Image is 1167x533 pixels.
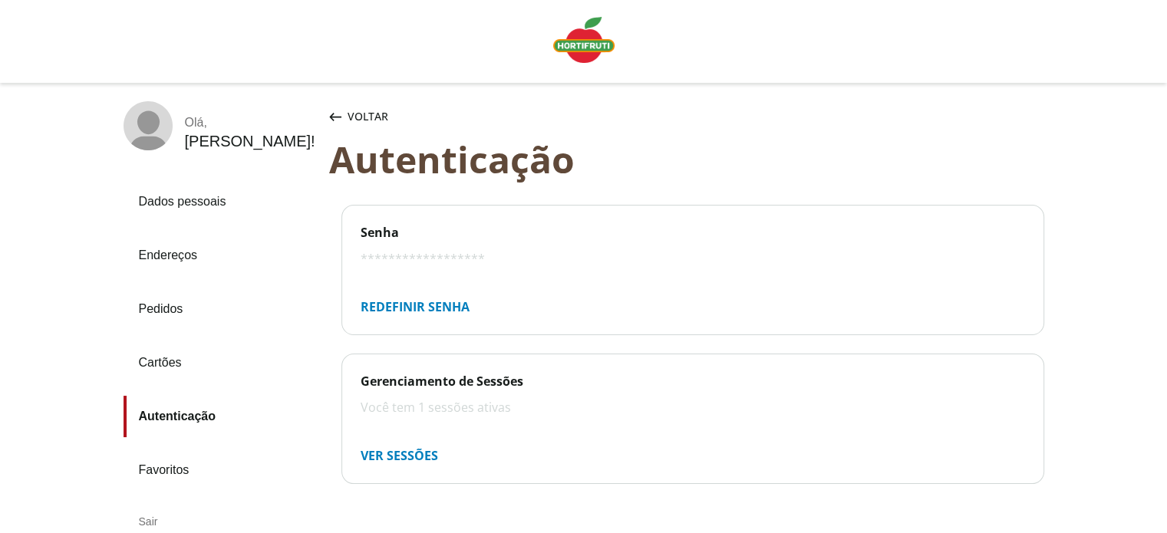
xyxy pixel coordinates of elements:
div: Autenticação [329,138,1044,180]
a: Cartões [124,342,317,383]
img: Logo [553,17,615,63]
button: Redefinir senha [348,291,482,322]
a: Dados pessoais [124,181,317,222]
a: Pedidos [124,288,317,330]
div: Gerenciamento de Sessões [361,373,1025,390]
button: Dados pessoais [326,101,397,132]
div: Senha [361,224,1025,241]
div: Olá , [185,116,315,130]
div: [PERSON_NAME] ! [185,133,315,150]
span: Dados pessoais [348,109,394,124]
button: Ver sessões [348,440,450,471]
div: Você tem 1 sessões ativas [361,399,1025,416]
a: Logo [547,11,621,72]
a: Favoritos [124,449,317,491]
a: Autenticação [124,396,317,437]
a: Endereços [124,235,317,276]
